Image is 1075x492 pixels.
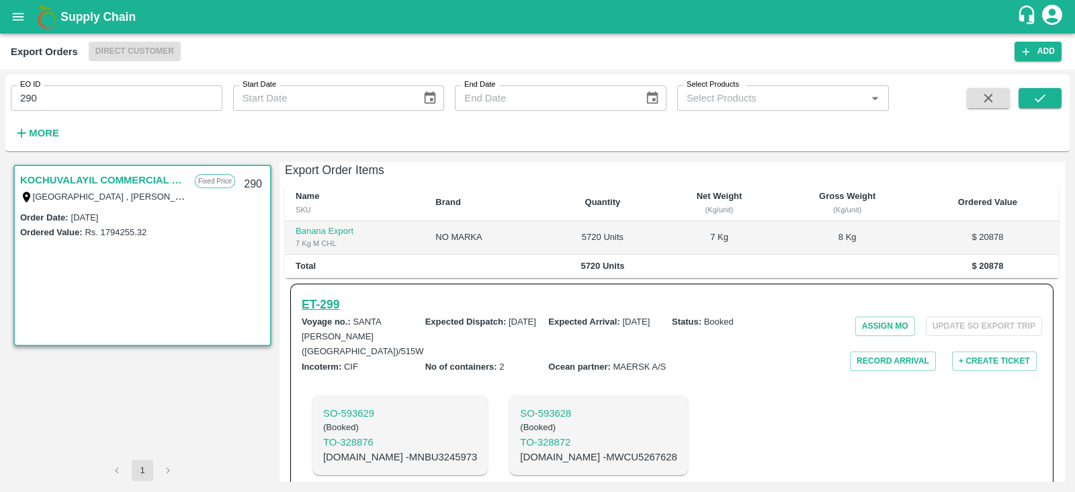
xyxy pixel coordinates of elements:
[195,174,235,188] p: Fixed Price
[520,450,677,464] p: [DOMAIN_NAME] - MWCU5267628
[302,295,339,314] a: ET-299
[952,352,1037,371] button: + Create Ticket
[855,317,915,336] button: Assign MO
[850,352,936,371] button: Record Arrival
[323,450,477,464] p: [DOMAIN_NAME] - MNBU3245973
[344,362,358,372] span: CIF
[455,85,634,111] input: End Date
[520,435,677,450] a: TO-328872
[296,237,414,249] div: 7 Kg M CHL
[20,227,82,237] label: Ordered Value:
[285,161,1059,179] h6: Export Order Items
[11,122,62,145] button: More
[302,317,351,327] b: Voyage no. :
[622,317,650,327] span: [DATE]
[464,79,495,90] label: End Date
[681,89,863,107] input: Select Products
[548,317,619,327] b: Expected Arrival :
[509,317,536,327] span: [DATE]
[104,460,181,481] nav: pagination navigation
[3,1,34,32] button: open drawer
[85,227,146,237] label: Rs. 1794255.32
[302,317,424,357] span: SANTA [PERSON_NAME]([GEOGRAPHIC_DATA])/515W
[34,3,60,30] img: logo
[296,204,414,216] div: SKU
[29,128,59,138] strong: More
[613,362,666,372] span: MAERSK A/S
[302,295,339,314] h6: ET- 299
[11,85,222,111] input: Enter EO ID
[236,169,270,200] div: 290
[958,197,1017,207] b: Ordered Value
[1040,3,1064,31] div: account of current user
[296,191,319,201] b: Name
[425,221,545,255] td: NO MARKA
[580,261,624,271] b: 5720 Units
[548,362,611,372] b: Ocean partner :
[20,212,69,222] label: Order Date :
[697,191,742,201] b: Net Weight
[323,435,477,450] p: TO- 328876
[323,406,477,421] p: SO- 593629
[33,191,395,202] label: [GEOGRAPHIC_DATA] , [PERSON_NAME] [GEOGRAPHIC_DATA] , [STREET_ADDRESS] .
[585,197,621,207] b: Quantity
[425,317,507,327] b: Expected Dispatch :
[435,197,461,207] b: Brand
[671,204,768,216] div: (Kg/unit)
[545,221,660,255] td: 5720 Units
[972,261,1003,271] b: $ 20878
[779,221,916,255] td: 8 Kg
[323,435,477,450] a: TO-328876
[323,421,477,434] h6: ( Booked )
[520,406,677,421] a: SO-593628
[520,435,677,450] p: TO- 328872
[60,10,136,24] b: Supply Chain
[243,79,276,90] label: Start Date
[20,79,40,90] label: EO ID
[704,317,734,327] span: Booked
[1015,42,1062,61] button: Add
[866,89,884,107] button: Open
[20,171,188,189] a: KOCHUVALAYIL COMMERCIAL CENTRE LLC
[296,225,414,238] p: Banana Export
[819,191,875,201] b: Gross Weight
[672,317,701,327] b: Status :
[417,85,443,111] button: Choose date
[520,406,677,421] p: SO- 593628
[11,43,78,60] div: Export Orders
[916,221,1059,255] td: $ 20878
[425,362,497,372] b: No of containers :
[640,85,665,111] button: Choose date
[71,212,99,222] label: [DATE]
[1017,5,1040,29] div: customer-support
[520,421,677,434] h6: ( Booked )
[132,460,153,481] button: page 1
[296,261,316,271] b: Total
[233,85,412,111] input: Start Date
[789,204,906,216] div: (Kg/unit)
[499,362,504,372] span: 2
[323,406,477,421] a: SO-593629
[302,362,341,372] b: Incoterm :
[660,221,779,255] td: 7 Kg
[687,79,739,90] label: Select Products
[60,7,1017,26] a: Supply Chain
